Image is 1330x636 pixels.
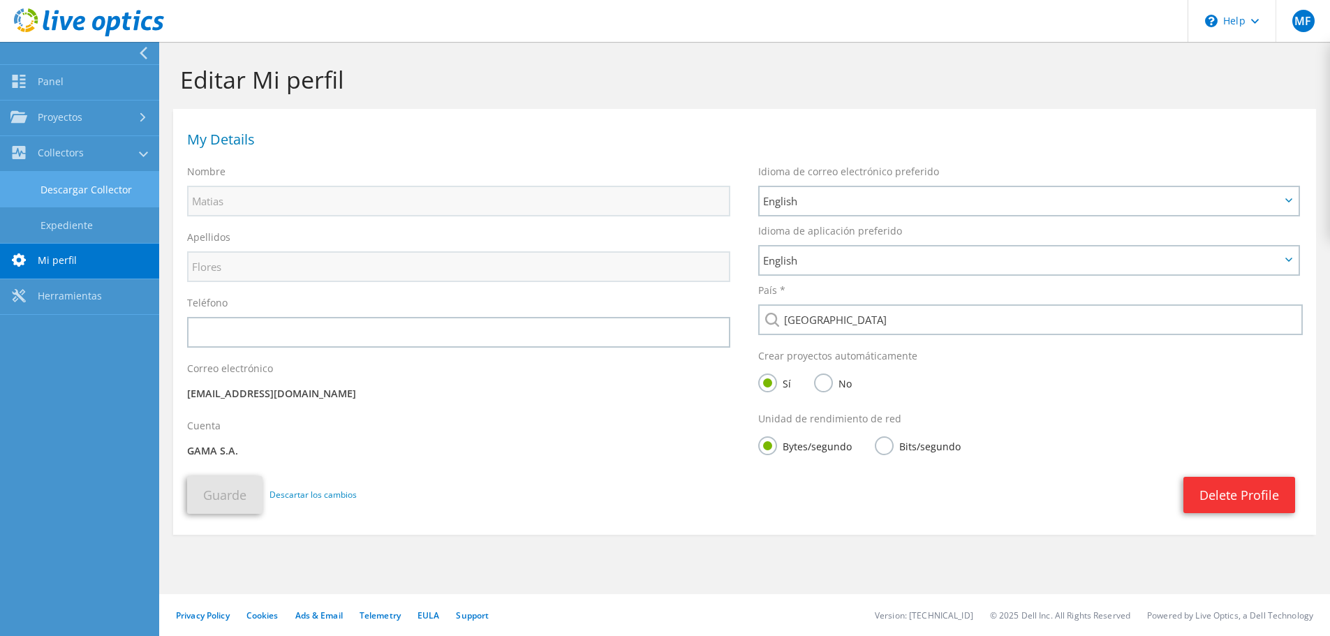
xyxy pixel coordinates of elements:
label: Correo electrónico [187,362,273,376]
p: [EMAIL_ADDRESS][DOMAIN_NAME] [187,386,730,401]
a: Telemetry [360,609,401,621]
span: English [763,252,1280,269]
li: Version: [TECHNICAL_ID] [875,609,973,621]
label: Crear proyectos automáticamente [758,349,917,363]
label: Teléfono [187,296,228,310]
h1: Editar Mi perfil [180,65,1302,94]
li: Powered by Live Optics, a Dell Technology [1147,609,1313,621]
label: Cuenta [187,419,221,433]
p: GAMA S.A. [187,443,730,459]
a: Ads & Email [295,609,343,621]
span: English [763,193,1280,209]
span: MF [1292,10,1315,32]
label: País * [758,283,785,297]
button: Guarde [187,476,263,514]
a: EULA [418,609,439,621]
label: No [814,374,852,391]
label: Apellidos [187,230,230,244]
label: Bytes/segundo [758,436,852,454]
a: Cookies [246,609,279,621]
a: Descartar los cambios [269,487,357,503]
svg: \n [1205,15,1218,27]
label: Idioma de aplicación preferido [758,224,902,238]
label: Idioma de correo electrónico preferido [758,165,939,179]
label: Nombre [187,165,226,179]
label: Unidad de rendimiento de red [758,412,901,426]
label: Sí [758,374,791,391]
a: Privacy Policy [176,609,230,621]
li: © 2025 Dell Inc. All Rights Reserved [990,609,1130,621]
a: Support [456,609,489,621]
h1: My Details [187,133,1295,147]
label: Bits/segundo [875,436,961,454]
a: Delete Profile [1183,477,1295,513]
